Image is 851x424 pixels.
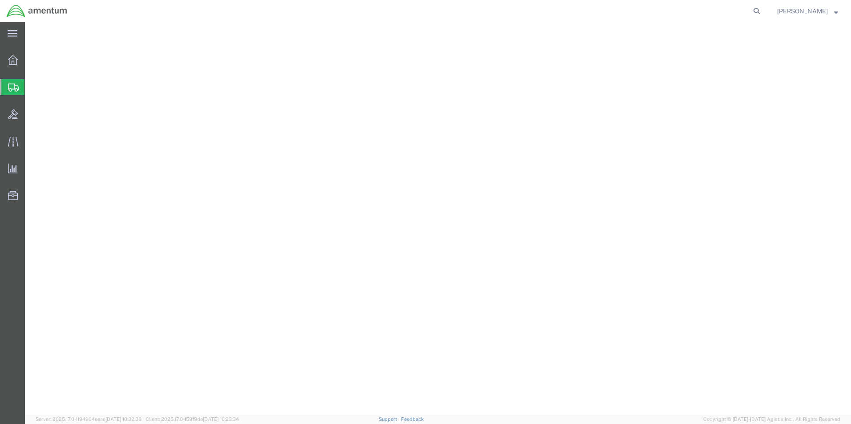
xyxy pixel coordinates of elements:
a: Support [379,416,401,422]
img: logo [6,4,68,18]
span: [DATE] 10:32:38 [105,416,142,422]
button: [PERSON_NAME] [777,6,839,16]
iframe: FS Legacy Container [25,22,851,415]
span: ADRIAN RODRIGUEZ, JR [777,6,828,16]
span: Server: 2025.17.0-1194904eeae [36,416,142,422]
span: Copyright © [DATE]-[DATE] Agistix Inc., All Rights Reserved [703,416,840,423]
span: Client: 2025.17.0-159f9de [146,416,239,422]
a: Feedback [401,416,424,422]
span: [DATE] 10:23:34 [203,416,239,422]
